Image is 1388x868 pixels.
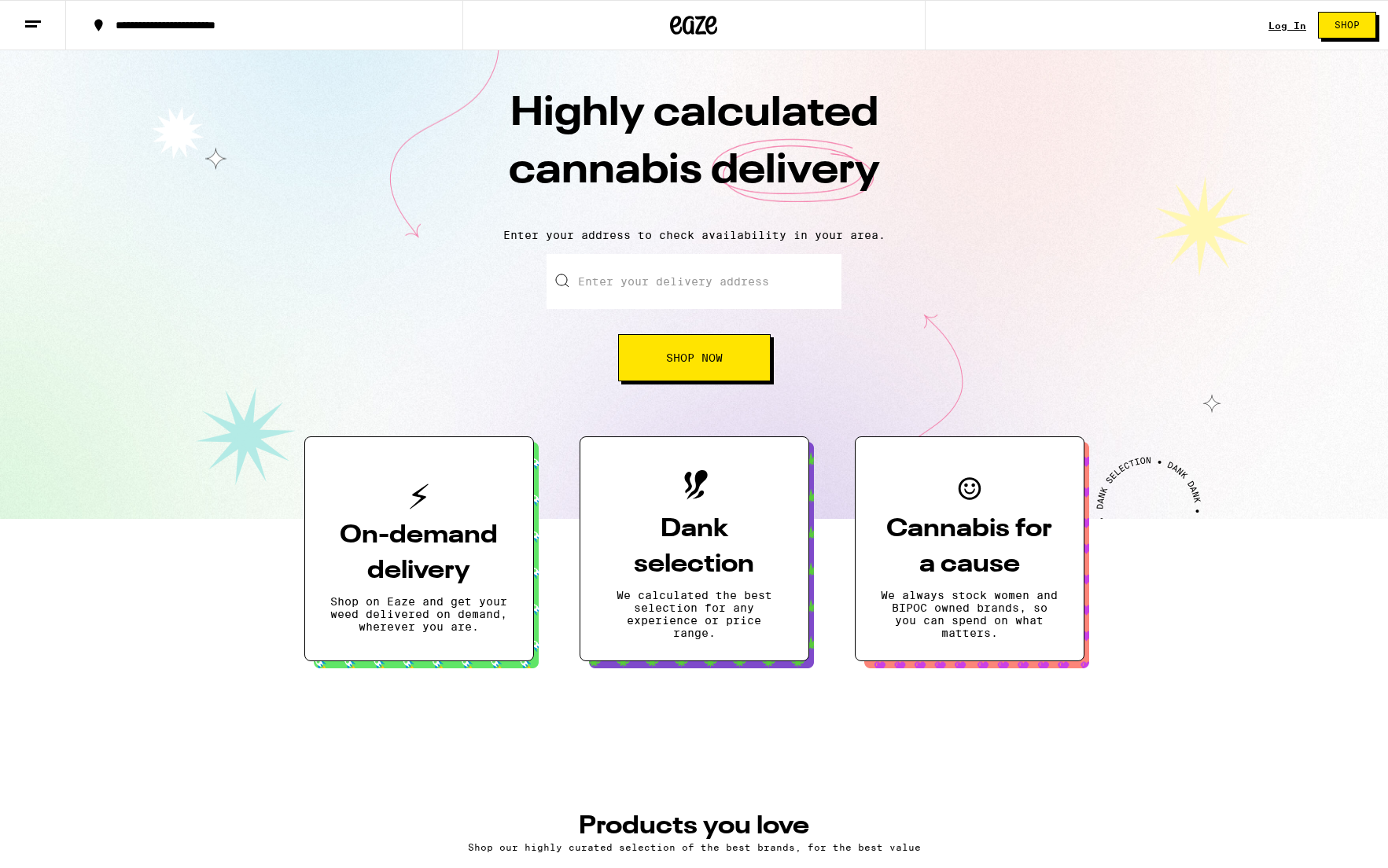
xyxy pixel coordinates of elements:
button: Shop [1318,12,1376,39]
button: Cannabis for a causeWe always stock women and BIPOC owned brands, so you can spend on what matters. [855,436,1084,661]
h1: Highly calculated cannabis delivery [419,86,970,216]
a: Shop [1306,12,1388,39]
p: Shop our highly curated selection of the best brands, for the best value [320,842,1069,852]
input: Enter your delivery address [547,254,841,309]
button: On-demand deliveryShop on Eaze and get your weed delivered on demand, wherever you are. [304,436,534,661]
button: Dank selectionWe calculated the best selection for any experience or price range. [580,436,809,661]
h3: On-demand delivery [330,518,508,589]
p: Enter your address to check availability in your area. [16,229,1372,241]
p: We calculated the best selection for any experience or price range. [606,589,783,639]
a: Log In [1268,20,1306,31]
p: Shop on Eaze and get your weed delivered on demand, wherever you are. [330,595,508,633]
span: Shop [1335,20,1360,30]
h3: PRODUCTS YOU LOVE [320,814,1069,839]
h3: Cannabis for a cause [881,512,1058,583]
h3: Dank selection [606,512,783,583]
button: Shop Now [618,334,771,381]
span: Shop Now [666,352,723,363]
p: We always stock women and BIPOC owned brands, so you can spend on what matters. [881,589,1058,639]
